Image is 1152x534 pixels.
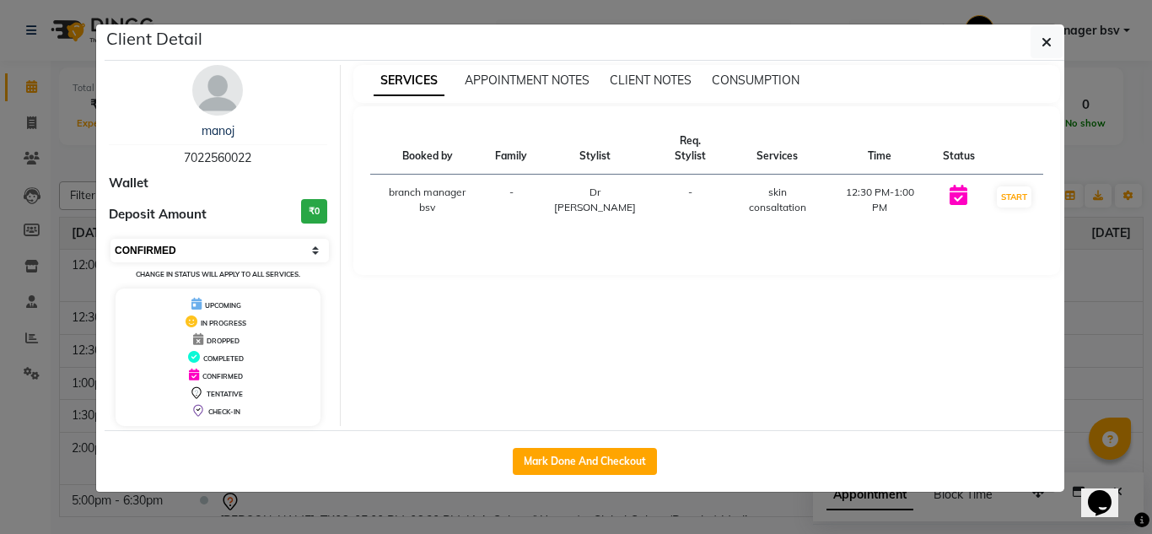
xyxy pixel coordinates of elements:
span: SERVICES [374,66,444,96]
th: Status [933,123,985,175]
span: 7022560022 [184,150,251,165]
span: COMPLETED [203,354,244,363]
span: UPCOMING [205,301,241,310]
th: Time [826,123,933,175]
span: Deposit Amount [109,205,207,224]
span: CHECK-IN [208,407,240,416]
span: CLIENT NOTES [610,73,692,88]
a: manoj [202,123,234,138]
span: TENTATIVE [207,390,243,398]
td: - [485,175,537,226]
span: DROPPED [207,337,240,345]
span: IN PROGRESS [201,319,246,327]
td: - [653,175,728,226]
h5: Client Detail [106,26,202,51]
th: Req. Stylist [653,123,728,175]
th: Booked by [370,123,486,175]
span: CONSUMPTION [712,73,799,88]
th: Stylist [537,123,653,175]
td: 12:30 PM-1:00 PM [826,175,933,226]
th: Services [728,123,826,175]
span: APPOINTMENT NOTES [465,73,589,88]
span: Dr [PERSON_NAME] [554,186,636,213]
h3: ₹0 [301,199,327,224]
span: Wallet [109,174,148,193]
iframe: chat widget [1081,467,1135,517]
button: START [997,186,1031,208]
td: branch manager bsv [370,175,486,226]
th: Family [485,123,537,175]
button: Mark Done And Checkout [513,448,657,475]
div: skin consaltation [738,185,816,215]
small: Change in status will apply to all services. [136,270,300,278]
img: avatar [192,65,243,116]
span: CONFIRMED [202,372,243,380]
